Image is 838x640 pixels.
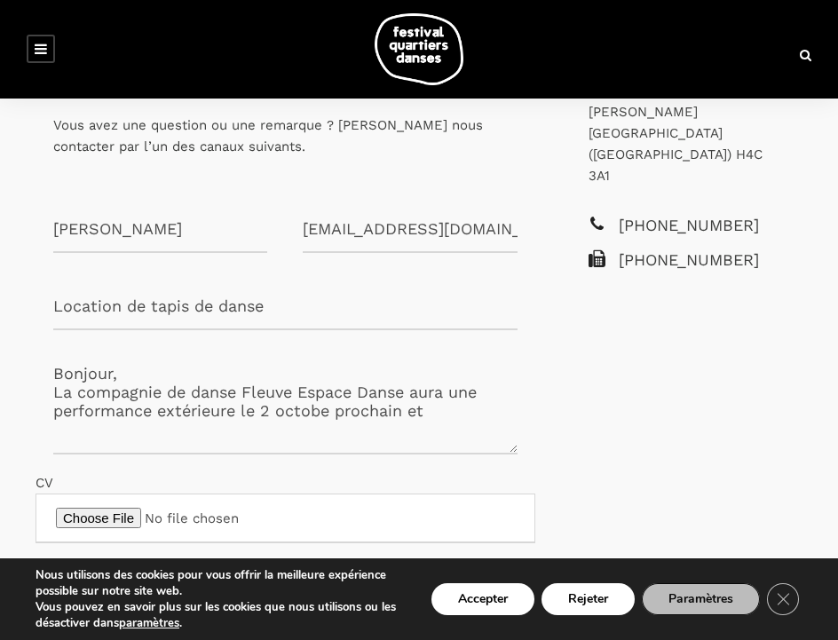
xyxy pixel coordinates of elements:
p: 75, Square Sir-[PERSON_NAME] [GEOGRAPHIC_DATA] ([GEOGRAPHIC_DATA]) H4C 3A1 [589,80,785,186]
span: [PHONE_NUMBER] [619,248,785,273]
button: Accepter [431,583,534,615]
p: Vous pouvez en savoir plus sur les cookies que nous utilisons ou les désactiver dans . [36,599,403,631]
img: logo-fqd-med [375,13,463,85]
button: Close GDPR Cookie Banner [767,583,799,615]
button: Paramètres [642,583,760,615]
span: [PHONE_NUMBER] [619,213,785,239]
p: Vous avez une question ou une remarque ? [PERSON_NAME] nous contacter par l’un des canaux suivants. [53,115,518,157]
input: Nom complet* [53,206,267,253]
button: Rejeter [542,583,635,615]
input: CV [36,494,535,543]
p: Nous utilisons des cookies pour vous offrir la meilleure expérience possible sur notre site web. [36,567,403,599]
button: paramètres [119,615,179,631]
input: Sujet* [53,283,518,330]
label: CV [36,475,535,543]
input: Courriel* [303,206,517,253]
